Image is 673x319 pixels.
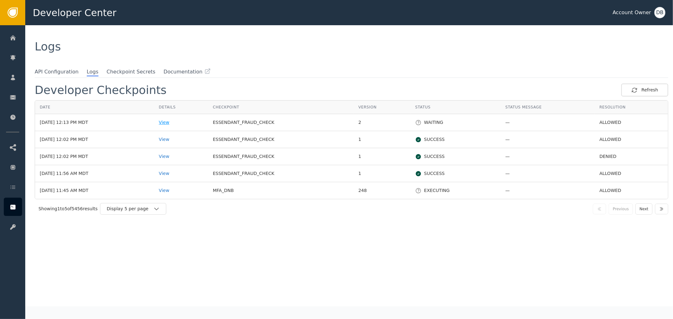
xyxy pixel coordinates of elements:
div: View [159,153,203,160]
div: Date [40,104,149,110]
span: API Configuration [35,68,79,76]
td: [DATE] 12:02 PM MDT [35,131,154,148]
td: ESSENDANT_FRAUD_CHECK [208,165,354,182]
div: Details [159,104,203,110]
div: Developer Checkpoints [35,84,167,96]
td: — [501,131,595,148]
button: Display 5 per page [100,203,166,215]
div: Checkpoint [213,104,349,110]
td: 248 [354,182,410,199]
div: View [159,187,203,194]
div: View [159,170,203,177]
span: Developer Center [33,6,116,20]
td: 1 [354,131,410,148]
div: SUCCESS [415,170,496,177]
td: [DATE] 12:02 PM MDT [35,148,154,165]
div: WAITING [415,119,496,126]
div: SUCCESS [415,153,496,160]
a: Documentation [163,68,210,76]
td: [DATE] 11:56 AM MDT [35,165,154,182]
div: Status [415,104,496,110]
div: Showing 1 to 5 of 5456 results [38,206,97,212]
div: Display 5 per page [107,206,153,212]
button: Refresh [621,84,668,96]
div: Account Owner [613,9,651,16]
span: Logs [35,40,61,53]
div: View [159,136,203,143]
td: — [501,114,595,131]
td: [DATE] 12:13 PM MDT [35,114,154,131]
span: Checkpoint Secrets [107,68,156,76]
td: ALLOWED [595,131,668,148]
div: Version [358,104,406,110]
div: Resolution [599,104,663,110]
td: ALLOWED [595,165,668,182]
td: — [501,148,595,165]
td: ESSENDANT_FRAUD_CHECK [208,131,354,148]
div: View [159,119,203,126]
td: [DATE] 11:45 AM MDT [35,182,154,199]
td: ESSENDANT_FRAUD_CHECK [208,148,354,165]
div: EXECUTING [415,187,496,194]
td: 2 [354,114,410,131]
td: ALLOWED [595,114,668,131]
div: Refresh [631,87,658,93]
td: ALLOWED [595,182,668,199]
td: ESSENDANT_FRAUD_CHECK [208,114,354,131]
td: DENIED [595,148,668,165]
div: Status Message [505,104,590,110]
td: 1 [354,165,410,182]
span: Documentation [163,68,202,76]
td: 1 [354,148,410,165]
span: Logs [87,68,98,76]
td: — [501,165,595,182]
td: MFA_DNB [208,182,354,199]
button: DB [654,7,665,18]
td: — [501,182,595,199]
button: Next [635,203,652,215]
div: SUCCESS [415,136,496,143]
